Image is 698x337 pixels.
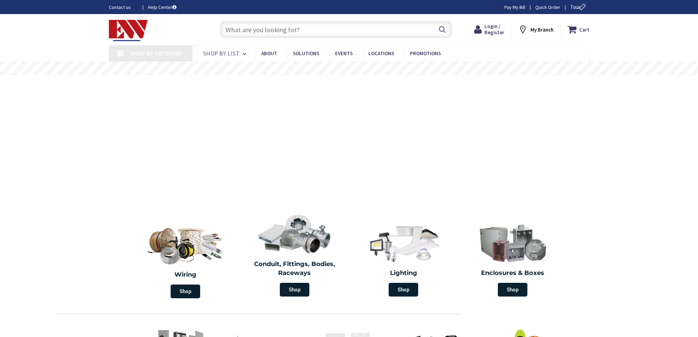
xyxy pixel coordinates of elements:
[280,283,309,297] span: Shop
[131,219,240,302] a: Wiring Shop
[474,23,504,36] a: Login / Register
[351,219,457,300] a: Lighting Shop
[261,50,277,57] span: About
[535,4,560,11] a: Quick Order
[410,50,441,57] span: Promotions
[354,269,453,278] h2: Lighting
[568,23,590,36] a: Cart
[286,65,412,72] rs-layer: Free Same Day Pickup at 19 Locations
[504,4,525,11] a: Pay My Bill
[293,50,319,57] span: Solutions
[171,285,200,298] span: Shop
[463,269,562,278] h2: Enclosures & Boxes
[484,23,504,36] span: Login / Register
[245,260,344,277] h2: Conduit, Fittings, Bodies, Raceways
[203,49,240,57] span: Shop By List
[518,23,553,36] div: My Branch
[109,4,137,11] a: Contact us
[570,4,588,10] span: Tour
[368,50,394,57] span: Locations
[242,210,347,300] a: Conduit, Fittings, Bodies, Raceways Shop
[335,50,353,57] span: Events
[130,49,183,57] span: Shop By Category
[530,26,553,33] strong: My Branch
[109,20,148,41] img: Electrical Wholesalers, Inc.
[148,4,176,11] a: Help Center
[389,283,418,297] span: Shop
[135,270,237,279] h2: Wiring
[460,219,565,300] a: Enclosures & Boxes Shop
[220,21,452,38] input: What are you looking for?
[579,23,590,36] strong: Cart
[498,283,527,297] span: Shop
